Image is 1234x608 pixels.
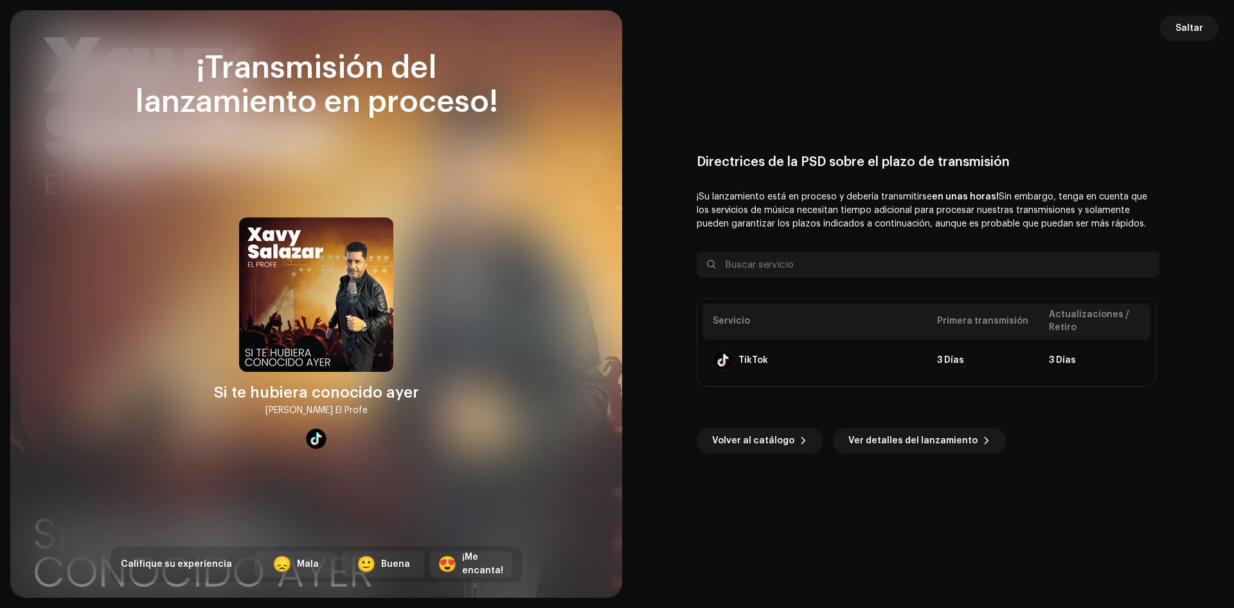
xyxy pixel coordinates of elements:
div: Si te hubiera conocido ayer [214,382,419,403]
div: Mala [297,558,319,571]
span: Saltar [1176,15,1203,41]
div: [PERSON_NAME] El Profe [265,403,368,418]
b: en unas horas! [932,192,999,201]
div: TikTok [738,355,768,365]
th: Actualizaciones / Retiro [1039,304,1150,339]
td: 3 Días [1039,340,1150,381]
div: 🙂 [357,557,376,572]
div: ¡Transmisión del lanzamiento en proceso! [111,51,522,120]
div: 😞 [273,557,292,572]
th: Primera transmisión [927,304,1039,339]
button: Ver detalles del lanzamiento [833,428,1006,454]
th: Servicio [702,304,927,339]
div: Buena [381,558,410,571]
span: Ver detalles del lanzamiento [848,428,978,454]
span: Volver al catálogo [712,428,794,454]
img: fb86b153-86d4-4e54-9ee7-6698efa9e5cf [239,217,393,372]
input: Buscar servicio [697,252,1159,277]
span: Califique su experiencia [121,560,232,569]
div: Directrices de la PSD sobre el plazo de transmisión [697,154,1159,170]
button: Volver al catálogo [697,428,823,454]
p: ¡Su lanzamiento está en proceso y debería transmitirse Sin embargo, tenga en cuenta que los servi... [697,190,1159,231]
td: 3 Días [927,340,1039,381]
div: 😍 [438,557,457,572]
button: Saltar [1160,15,1219,41]
div: ¡Me encanta! [462,551,503,578]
